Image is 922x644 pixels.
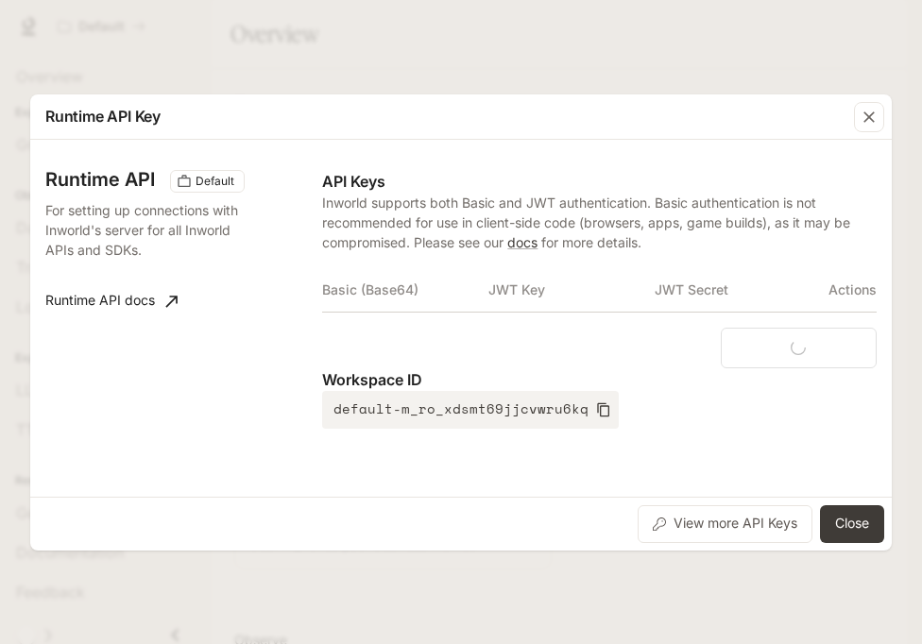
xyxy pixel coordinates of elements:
[821,267,877,313] th: Actions
[488,267,655,313] th: JWT Key
[820,505,884,543] button: Close
[322,391,619,429] button: default-m_ro_xdsmt69jjcvwru6kq
[38,282,185,320] a: Runtime API docs
[655,267,821,313] th: JWT Secret
[170,170,245,193] div: These keys will apply to your current workspace only
[638,505,812,543] button: View more API Keys
[45,200,242,260] p: For setting up connections with Inworld's server for all Inworld APIs and SDKs.
[322,193,877,252] p: Inworld supports both Basic and JWT authentication. Basic authentication is not recommended for u...
[322,368,877,391] p: Workspace ID
[507,234,538,250] a: docs
[45,170,155,189] h3: Runtime API
[322,170,877,193] p: API Keys
[188,173,242,190] span: Default
[45,105,161,127] p: Runtime API Key
[322,267,488,313] th: Basic (Base64)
